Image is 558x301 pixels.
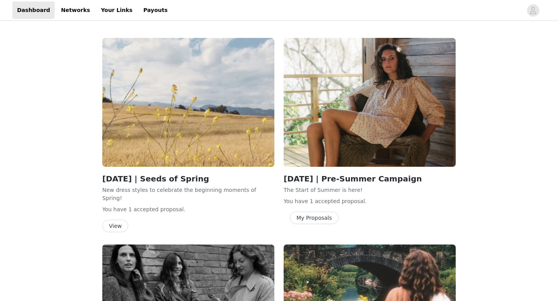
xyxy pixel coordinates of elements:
[102,220,128,232] button: View
[290,212,339,224] button: My Proposals
[284,38,456,167] img: Christy Dawn
[139,2,172,19] a: Payouts
[102,205,274,214] p: You have 1 accepted proposal .
[284,186,456,194] p: The Start of Summer is here!
[96,2,137,19] a: Your Links
[102,223,128,229] a: View
[102,38,274,167] img: Christy Dawn
[102,186,274,202] p: New dress styles to celebrate the beginning moments of Spring!
[56,2,95,19] a: Networks
[284,197,456,205] p: You have 1 accepted proposal .
[284,173,456,185] h2: [DATE] | Pre-Summer Campaign
[529,4,537,17] div: avatar
[12,2,55,19] a: Dashboard
[102,173,274,185] h2: [DATE] | Seeds of Spring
